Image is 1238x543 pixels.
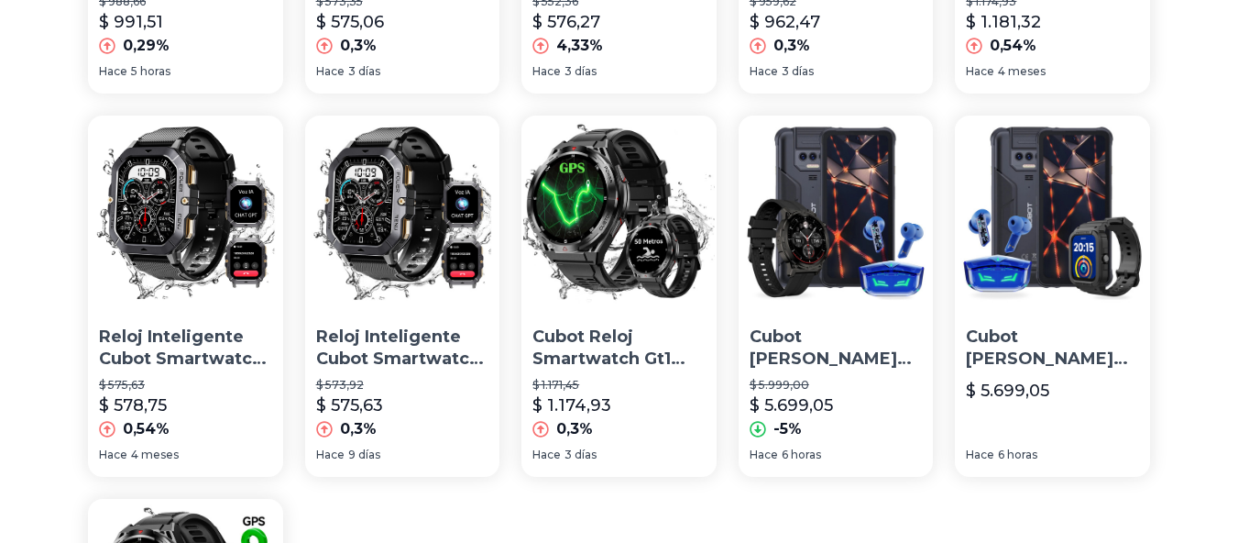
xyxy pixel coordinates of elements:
p: 0,3% [340,35,377,57]
span: Hace [966,448,994,462]
span: 3 días [564,64,597,79]
img: Reloj Inteligente Cubot Smartwatch C28 Resistente Al Agua [88,116,283,311]
p: 0,3% [773,35,810,57]
img: Cubot Reloj Smartwatch Gt1 Resistente Al Agua Llamadas Gps [521,116,717,311]
p: Reloj Inteligente Cubot Smartwatch C28 Resistente Al Agua [99,326,272,371]
span: Hace [750,64,778,79]
p: $ 576,27 [532,9,600,35]
img: Reloj Inteligente Cubot Smartwatch C28 Resistente Al Agua [305,116,500,311]
a: Cubot King Kong 8 Dual Sim 256gb 6gb Ram Smartwatch Era Army Eros Incluye Audífonos Gamer Ecualiz... [739,116,934,477]
span: Hace [316,64,345,79]
p: $ 1.171,45 [532,378,706,393]
p: $ 5.699,05 [750,393,833,418]
span: Hace [316,448,345,462]
p: $ 575,63 [99,378,272,393]
p: -5% [773,418,802,440]
span: 4 meses [131,448,179,462]
span: 5 horas [131,64,170,79]
p: $ 575,63 [316,393,383,418]
span: Hace [750,448,778,462]
span: 3 días [782,64,814,79]
a: Reloj Inteligente Cubot Smartwatch C28 Resistente Al AguaReloj Inteligente Cubot Smartwatch C28 R... [305,116,500,477]
p: $ 578,75 [99,393,167,418]
p: $ 1.181,32 [966,9,1041,35]
p: $ 991,51 [99,9,163,35]
span: 3 días [564,448,597,462]
p: $ 962,47 [750,9,820,35]
a: Cubot Reloj Smartwatch Gt1 Resistente Al Agua Llamadas GpsCubot Reloj Smartwatch Gt1 Resistente A... [521,116,717,477]
span: Hace [99,64,127,79]
span: Hace [99,448,127,462]
span: Hace [532,448,561,462]
p: 0,29% [123,35,170,57]
p: Reloj Inteligente Cubot Smartwatch C28 Resistente Al Agua [316,326,489,371]
p: Cubot Reloj Smartwatch Gt1 Resistente Al Agua Llamadas Gps [532,326,706,371]
p: $ 5.699,05 [966,378,1049,404]
img: Cubot King Kong 8 Dual Sim 256gb 6gb Ram Smartwatch Xtream Contra Agua Incluye Audífonos Gamer Ec... [955,116,1150,311]
span: 6 horas [782,448,821,462]
span: 9 días [348,448,380,462]
a: Cubot King Kong 8 Dual Sim 256gb 6gb Ram Smartwatch Xtream Contra Agua Incluye Audífonos Gamer Ec... [955,116,1150,477]
p: 4,33% [556,35,603,57]
p: Cubot [PERSON_NAME] Kong 8 Dual Sim 256gb 6gb Ram Smartwatch Era Army Eros Incluye Audífonos Game... [750,326,923,371]
span: 6 horas [998,448,1037,462]
p: $ 575,06 [316,9,384,35]
span: Hace [532,64,561,79]
img: Cubot King Kong 8 Dual Sim 256gb 6gb Ram Smartwatch Era Army Eros Incluye Audífonos Gamer Ecualiz... [739,116,934,311]
p: $ 5.999,00 [750,378,923,393]
span: 4 meses [998,64,1046,79]
span: 3 días [348,64,380,79]
p: 0,3% [556,418,593,440]
p: $ 1.174,93 [532,393,611,418]
a: Reloj Inteligente Cubot Smartwatch C28 Resistente Al AguaReloj Inteligente Cubot Smartwatch C28 R... [88,116,283,477]
p: 0,3% [340,418,377,440]
p: Cubot [PERSON_NAME] Kong 8 Dual Sim 256gb 6gb Ram Smartwatch Xtream Contra Agua Incluye Audífonos... [966,326,1139,371]
span: Hace [966,64,994,79]
p: 0,54% [990,35,1036,57]
p: $ 573,92 [316,378,489,393]
p: 0,54% [123,418,170,440]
